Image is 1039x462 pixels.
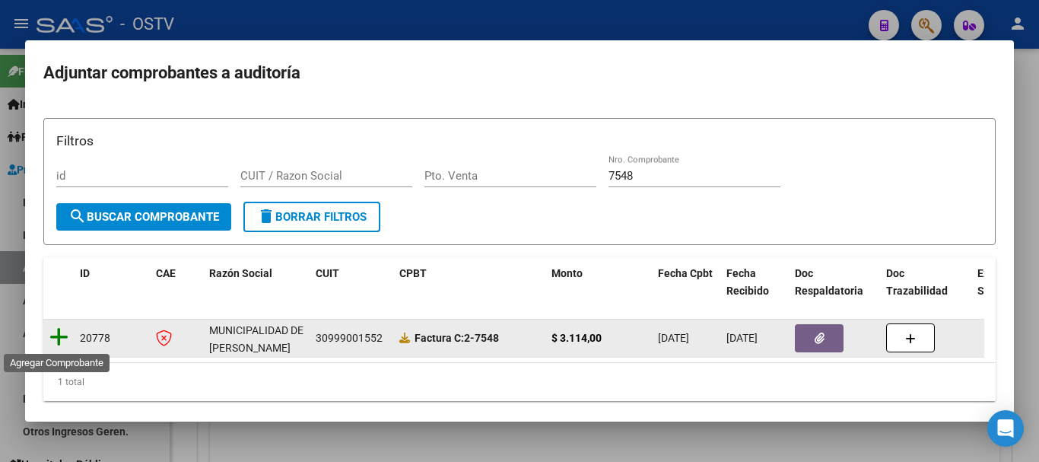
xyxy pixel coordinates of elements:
datatable-header-cell: ID [74,257,150,307]
h3: Filtros [56,131,983,151]
span: Doc Respaldatoria [795,267,863,297]
span: CPBT [399,267,427,279]
span: [DATE] [726,332,758,344]
span: Fecha Cpbt [658,267,713,279]
div: MUNICIPALIDAD DE [PERSON_NAME] [209,322,303,357]
span: CAE [156,267,176,279]
span: Factura C: [415,332,464,344]
h2: Adjuntar comprobantes a auditoría [43,59,996,88]
span: CUIT [316,267,339,279]
div: 1 total [43,363,996,401]
mat-icon: search [68,207,87,225]
span: Monto [551,267,583,279]
datatable-header-cell: Monto [545,257,652,307]
span: Borrar Filtros [257,210,367,224]
datatable-header-cell: Fecha Recibido [720,257,789,307]
span: Razón Social [209,267,272,279]
datatable-header-cell: Fecha Cpbt [652,257,720,307]
datatable-header-cell: CPBT [393,257,545,307]
datatable-header-cell: CAE [150,257,203,307]
button: Borrar Filtros [243,202,380,232]
datatable-header-cell: Razón Social [203,257,310,307]
span: Doc Trazabilidad [886,267,948,297]
span: [DATE] [658,332,689,344]
datatable-header-cell: Doc Trazabilidad [880,257,971,307]
span: Fecha Recibido [726,267,769,297]
span: 20778 [80,332,110,344]
div: Open Intercom Messenger [987,410,1024,447]
mat-icon: delete [257,207,275,225]
span: Buscar Comprobante [68,210,219,224]
button: Buscar Comprobante [56,203,231,231]
datatable-header-cell: CUIT [310,257,393,307]
span: ID [80,267,90,279]
span: 30999001552 [316,332,383,344]
strong: $ 3.114,00 [551,332,602,344]
strong: 2-7548 [415,332,499,344]
datatable-header-cell: Doc Respaldatoria [789,257,880,307]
